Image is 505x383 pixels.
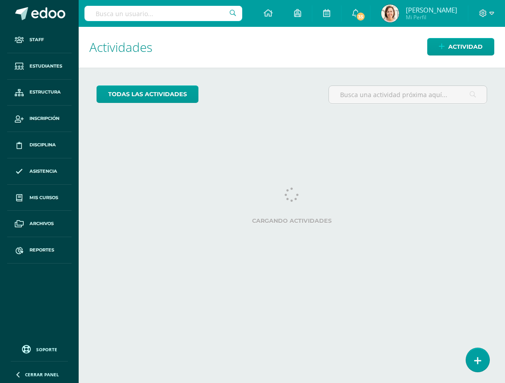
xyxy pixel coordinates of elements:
[7,211,72,237] a: Archivos
[448,38,483,55] span: Actividad
[25,371,59,378] span: Cerrar panel
[29,247,54,254] span: Reportes
[11,343,68,355] a: Soporte
[29,115,59,122] span: Inscripción
[7,53,72,80] a: Estudiantes
[84,6,242,21] input: Busca un usuario...
[7,237,72,264] a: Reportes
[406,13,457,21] span: Mi Perfil
[97,217,487,224] label: Cargando actividades
[7,27,72,53] a: Staff
[329,86,487,103] input: Busca una actividad próxima aquí...
[29,63,62,70] span: Estudiantes
[7,158,72,185] a: Asistencia
[7,132,72,158] a: Disciplina
[29,194,58,201] span: Mis cursos
[36,346,57,353] span: Soporte
[7,106,72,132] a: Inscripción
[7,185,72,211] a: Mis cursos
[29,141,56,149] span: Disciplina
[381,4,399,22] img: fefeec5acf7add6bc0a2c23633eb23a0.png
[406,5,457,14] span: [PERSON_NAME]
[7,80,72,106] a: Estructura
[356,12,366,21] span: 35
[29,89,61,96] span: Estructura
[97,85,198,103] a: todas las Actividades
[29,220,54,227] span: Archivos
[29,168,57,175] span: Asistencia
[89,27,494,68] h1: Actividades
[427,38,494,55] a: Actividad
[29,36,44,43] span: Staff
